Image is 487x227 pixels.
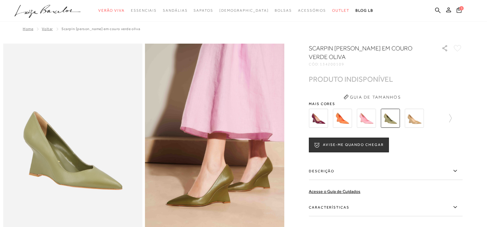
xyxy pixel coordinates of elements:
[309,138,389,152] button: AVISE-ME QUANDO CHEGAR
[355,5,373,16] a: BLOG LB
[275,5,292,16] a: noSubCategoriesText
[332,5,349,16] a: noSubCategoriesText
[459,6,464,10] span: 1
[219,8,269,13] span: [DEMOGRAPHIC_DATA]
[309,189,360,194] a: Acesse o Guia de Cuidados
[298,5,326,16] a: noSubCategoriesText
[309,76,393,82] div: PRODUTO INDISPONÍVEL
[309,44,424,61] h1: SCARPIN [PERSON_NAME] EM COURO VERDE OLIVA
[455,7,463,15] button: 1
[98,5,125,16] a: noSubCategoriesText
[332,8,349,13] span: Outlet
[405,109,424,128] img: SCARPIN ANABELA EM COURO VERNIZ BEGE ARGILA
[61,27,140,31] span: SCARPIN [PERSON_NAME] EM COURO VERDE OLIVA
[309,198,462,216] label: Características
[42,27,53,31] a: Voltar
[357,109,376,128] img: SCARPIN ANABELA EM COURO ROSA CEREJEIRA
[341,92,403,102] button: Guia de Tamanhos
[320,62,344,66] span: 134200109
[309,162,462,180] label: Descrição
[355,8,373,13] span: BLOG LB
[275,8,292,13] span: Bolsas
[333,109,352,128] img: SCARPIN ANABELA EM COURO LARANJA SUNSET
[298,8,326,13] span: Acessórios
[163,5,187,16] a: noSubCategoriesText
[309,62,432,66] div: CÓD:
[98,8,125,13] span: Verão Viva
[163,8,187,13] span: Sandálias
[131,5,157,16] a: noSubCategoriesText
[381,109,400,128] img: SCARPIN ANABELA EM COURO VERDE OLIVA
[23,27,33,31] a: Home
[309,102,462,106] span: Mais cores
[219,5,269,16] a: noSubCategoriesText
[131,8,157,13] span: Essenciais
[309,109,328,128] img: SCARPIN ANABELA EM COURO VERNIZ MARSALA
[194,8,213,13] span: Sapatos
[194,5,213,16] a: noSubCategoriesText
